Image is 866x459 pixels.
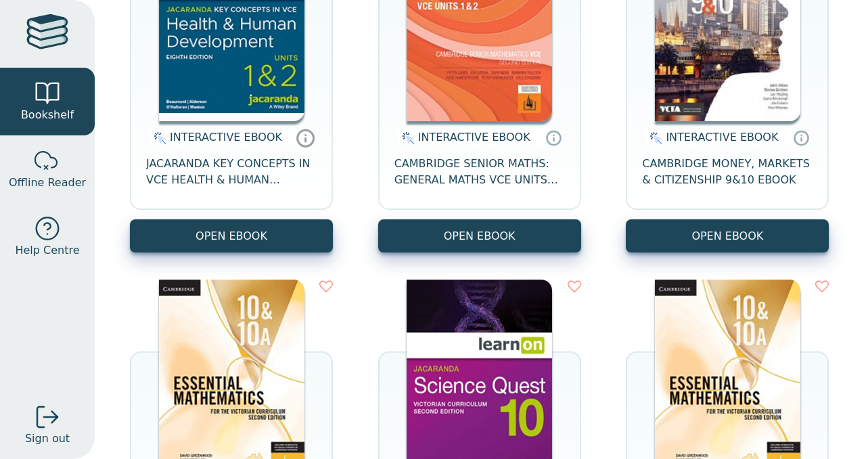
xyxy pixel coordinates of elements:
[418,131,530,144] span: INTERACTIVE EBOOK
[626,219,829,253] button: OPEN EBOOK
[394,156,565,188] span: CAMBRIDGE SENIOR MATHS: GENERAL MATHS VCE UNITS 1&2 EBOOK 2E
[645,130,662,146] img: interactive.svg
[9,175,86,191] span: Offline Reader
[21,107,74,123] span: Bookshelf
[25,431,70,447] span: Sign out
[642,156,813,188] span: CAMBRIDGE MONEY, MARKETS & CITIZENSHIP 9&10 EBOOK
[545,129,562,146] a: Interactive eBooks are accessed online via the publisher’s portal. They contain interactive resou...
[130,219,333,253] button: OPEN EBOOK
[170,131,282,144] span: INTERACTIVE EBOOK
[378,219,581,253] button: OPEN EBOOK
[296,128,315,148] a: Interactive eBooks are accessed online via the publisher’s portal. They contain interactive resou...
[15,242,79,259] span: Help Centre
[150,130,166,146] img: interactive.svg
[793,129,809,146] a: Interactive eBooks are accessed online via the publisher’s portal. They contain interactive resou...
[146,156,317,188] span: JACARANDA KEY CONCEPTS IN VCE HEALTH & HUMAN DEVELOPMENT UNITS 1&2 LEARNON EBOOK 8E
[666,131,778,144] span: INTERACTIVE EBOOK
[398,130,415,146] img: interactive.svg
